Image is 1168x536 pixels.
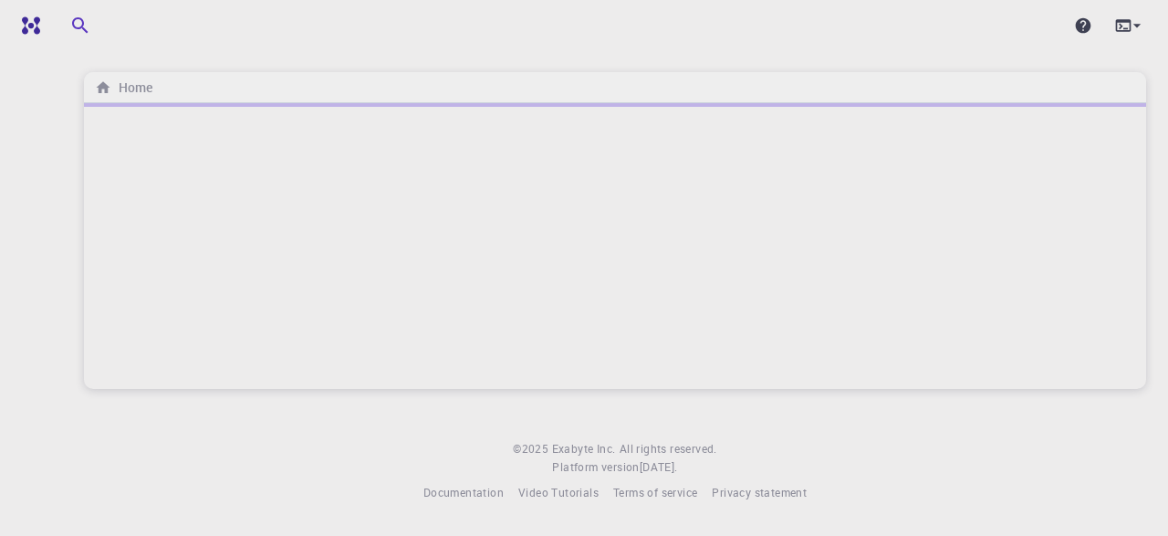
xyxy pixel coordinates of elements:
span: All rights reserved. [620,440,717,458]
nav: breadcrumb [91,78,156,98]
span: Video Tutorials [518,485,599,499]
span: Platform version [552,458,639,477]
span: [DATE] . [640,459,678,474]
img: logo [15,16,40,35]
a: Privacy statement [712,484,807,502]
span: Documentation [423,485,504,499]
span: © 2025 [513,440,551,458]
a: [DATE]. [640,458,678,477]
a: Documentation [423,484,504,502]
span: Terms of service [613,485,697,499]
span: Privacy statement [712,485,807,499]
a: Exabyte Inc. [552,440,616,458]
a: Video Tutorials [518,484,599,502]
a: Terms of service [613,484,697,502]
h6: Home [111,78,152,98]
span: Exabyte Inc. [552,441,616,456]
